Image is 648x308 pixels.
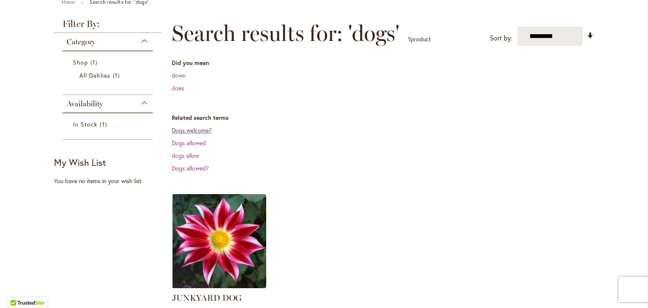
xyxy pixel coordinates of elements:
[54,177,167,185] div: You have no items in your wish list.
[73,120,97,128] span: In Stock
[172,151,199,159] a: dogs allow
[172,282,266,290] a: JUNKYARD DOG
[79,71,138,80] a: All Dahlias
[73,120,144,129] a: In Stock 1
[172,21,400,46] span: Search results for: 'dogs'
[172,84,184,92] a: does
[73,58,144,67] a: Shop
[172,164,209,172] a: Dogs allowed?
[408,32,431,46] p: product
[490,30,513,46] label: Sort by:
[172,139,206,147] a: Dogs allowed
[408,35,410,43] span: 1
[90,58,100,67] span: 1
[73,58,88,66] span: Shop
[172,126,212,134] a: Dogs welcome?
[100,120,109,129] span: 1
[79,71,111,79] span: All Dahlias
[113,71,122,80] span: 1
[67,37,95,46] span: Category
[172,293,242,303] a: JUNKYARD DOG
[54,19,161,33] strong: Filter By:
[172,59,594,67] dt: Did you mean
[172,194,266,288] img: JUNKYARD DOG
[54,156,106,168] strong: My Wish List
[67,99,103,108] span: Availability
[6,278,30,302] iframe: Launch Accessibility Center
[172,71,186,79] a: down
[172,113,594,122] dt: Related search terms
